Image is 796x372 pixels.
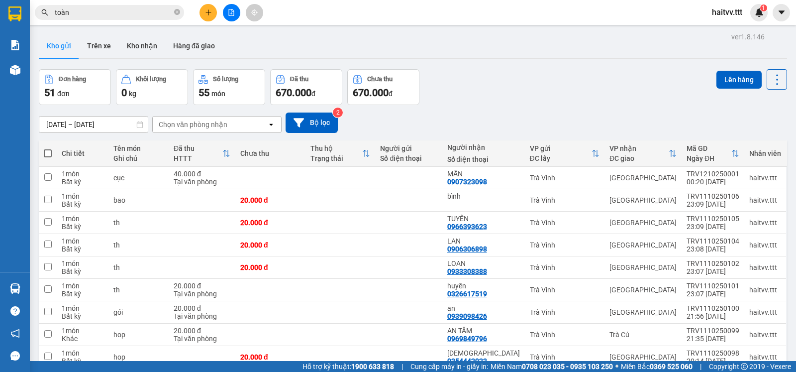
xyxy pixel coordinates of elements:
div: HTTT [174,154,222,162]
div: Trà Vinh [530,353,599,361]
div: Nhân viên [749,149,781,157]
div: haitvv.ttt [749,241,781,249]
div: cục [113,174,164,182]
div: Tại văn phòng [174,178,230,186]
span: caret-down [777,8,786,17]
div: Khối lượng [136,76,166,83]
div: Khác [62,335,103,343]
button: Bộ lọc [286,113,338,133]
div: Chưa thu [240,149,300,157]
button: Số lượng55món [193,69,265,105]
input: Tìm tên, số ĐT hoặc mã đơn [55,7,172,18]
button: caret-down [773,4,790,21]
div: 23:08 [DATE] [687,245,739,253]
span: haitvv.ttt [704,6,750,18]
div: haitvv.ttt [749,353,781,361]
span: notification [10,329,20,338]
span: plus [205,9,212,16]
div: Tại văn phòng [174,312,230,320]
div: LAN [447,237,520,245]
div: 0939098426 [447,312,487,320]
div: Người nhận [447,143,520,151]
div: haitvv.ttt [749,263,781,271]
div: 20.000 đ [174,304,230,312]
div: huyền [447,282,520,290]
div: 1 món [62,215,103,223]
div: Trà Vinh [530,286,599,294]
div: 20.000 đ [240,241,300,249]
div: Đã thu [290,76,308,83]
img: warehouse-icon [10,283,20,294]
span: kg [129,90,136,98]
div: TUYỀN [447,215,520,223]
div: 1 món [62,259,103,267]
div: [GEOGRAPHIC_DATA] [609,241,677,249]
div: Trà Vinh [530,241,599,249]
div: [GEOGRAPHIC_DATA] [609,219,677,227]
div: TRV1110250101 [687,282,739,290]
button: Chưa thu670.000đ [347,69,419,105]
div: 1 món [62,349,103,357]
div: Bất kỳ [62,223,103,231]
span: copyright [741,363,748,370]
div: Ghi chú [113,154,164,162]
div: th [113,286,164,294]
div: Mã GD [687,144,731,152]
span: question-circle [10,306,20,316]
img: solution-icon [10,40,20,50]
div: an [447,304,520,312]
span: message [10,351,20,361]
div: ĐC lấy [530,154,592,162]
div: haitvv.ttt [749,286,781,294]
span: | [401,361,403,372]
div: Trạng thái [310,154,363,162]
span: close-circle [174,9,180,15]
span: Hỗ trợ kỹ thuật: [302,361,394,372]
div: 1 món [62,327,103,335]
div: 21:56 [DATE] [687,312,739,320]
div: ver 1.8.146 [731,31,765,42]
button: Đã thu670.000đ [270,69,342,105]
div: 20:14 [DATE] [687,357,739,365]
th: Toggle SortBy [305,140,376,167]
div: [GEOGRAPHIC_DATA] [609,174,677,182]
div: 20.000 đ [240,353,300,361]
div: Trà Vinh [530,219,599,227]
div: [GEOGRAPHIC_DATA] [609,353,677,361]
div: Ngày ĐH [687,154,731,162]
div: Chưa thu [367,76,393,83]
div: Trà Vinh [530,174,599,182]
div: 1 món [62,192,103,200]
div: Chi tiết [62,149,103,157]
div: 1 món [62,282,103,290]
div: Bất kỳ [62,178,103,186]
div: Số điện thoại [447,155,520,163]
div: 23:09 [DATE] [687,200,739,208]
span: | [700,361,701,372]
div: Bất kỳ [62,290,103,298]
img: icon-new-feature [755,8,764,17]
div: th [113,263,164,271]
div: Bất kỳ [62,312,103,320]
strong: 1900 633 818 [351,363,394,371]
th: Toggle SortBy [682,140,744,167]
div: TRV1110250100 [687,304,739,312]
span: 670.000 [276,87,311,99]
div: Trà Vinh [530,196,599,204]
span: 1 [762,4,765,11]
div: 23:07 [DATE] [687,267,739,275]
span: 0 [121,87,127,99]
div: bình [447,192,520,200]
div: Đã thu [174,144,222,152]
button: aim [246,4,263,21]
div: 20.000 đ [174,282,230,290]
div: 0966393623 [447,223,487,231]
div: TRV1110250102 [687,259,739,267]
svg: open [267,121,275,128]
div: [GEOGRAPHIC_DATA] [609,196,677,204]
div: VP nhận [609,144,669,152]
div: Đơn hàng [59,76,86,83]
div: Trà Vinh [530,308,599,316]
div: 0907323098 [447,178,487,186]
div: 1 món [62,304,103,312]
